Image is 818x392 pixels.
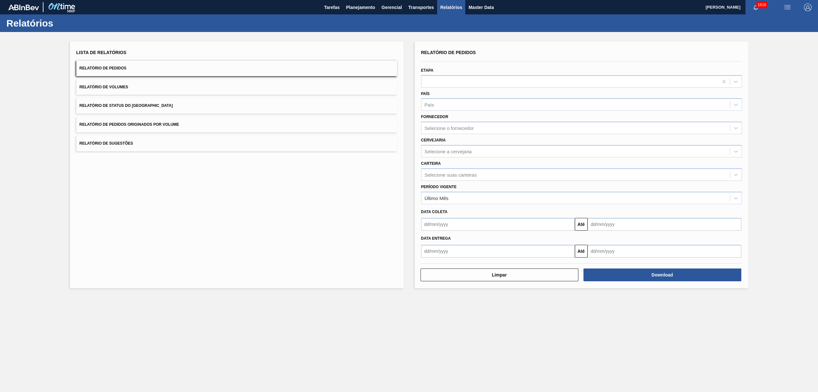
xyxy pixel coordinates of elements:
img: TNhmsLtSVTkK8tSr43FrP2fwEKptu5GPRR3wAAAABJRU5ErkJggg== [8,4,39,10]
button: Relatório de Pedidos Originados por Volume [76,117,397,132]
button: Relatório de Pedidos [76,60,397,76]
span: Master Data [468,4,494,11]
div: Selecione a cervejaria [425,148,472,154]
button: Até [575,218,588,231]
button: Notificações [745,3,766,12]
img: userActions [783,4,791,11]
div: País [425,102,434,108]
span: Relatórios [440,4,462,11]
input: dd/mm/yyyy [421,245,575,258]
div: Selecione o fornecedor [425,125,474,131]
span: Lista de Relatórios [76,50,127,55]
span: Tarefas [324,4,340,11]
button: Até [575,245,588,258]
button: Download [583,268,741,281]
span: Relatório de Volumes [80,85,128,89]
label: Fornecedor [421,115,448,119]
img: Logout [804,4,812,11]
label: Etapa [421,68,434,73]
span: 1616 [756,1,768,8]
span: Relatório de Pedidos [421,50,476,55]
input: dd/mm/yyyy [588,218,741,231]
input: dd/mm/yyyy [421,218,575,231]
button: Relatório de Sugestões [76,136,397,151]
span: Planejamento [346,4,375,11]
h1: Relatórios [6,20,120,27]
span: Relatório de Pedidos Originados por Volume [80,122,179,127]
button: Relatório de Status do [GEOGRAPHIC_DATA] [76,98,397,114]
div: Último Mês [425,195,449,201]
button: Limpar [421,268,578,281]
div: Selecione suas carteiras [425,172,477,177]
span: Data entrega [421,236,451,241]
label: País [421,92,430,96]
span: Transportes [408,4,434,11]
label: Carteira [421,161,441,166]
input: dd/mm/yyyy [588,245,741,258]
button: Relatório de Volumes [76,79,397,95]
span: Relatório de Sugestões [80,141,133,146]
span: Relatório de Status do [GEOGRAPHIC_DATA] [80,103,173,108]
span: Relatório de Pedidos [80,66,127,70]
label: Cervejaria [421,138,446,142]
label: Período Vigente [421,185,457,189]
span: Gerencial [382,4,402,11]
span: Data coleta [421,210,448,214]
